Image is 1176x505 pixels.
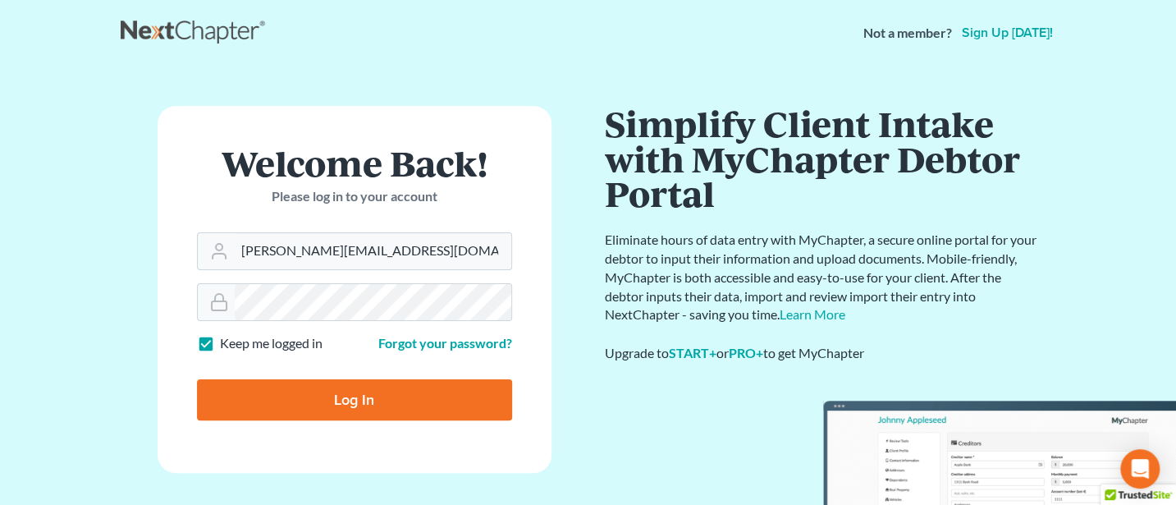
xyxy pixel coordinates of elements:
[197,379,512,420] input: Log In
[1120,449,1160,489] div: Open Intercom Messenger
[220,334,323,353] label: Keep me logged in
[197,187,512,206] p: Please log in to your account
[605,344,1040,363] div: Upgrade to or to get MyChapter
[235,233,511,269] input: Email Address
[378,335,512,351] a: Forgot your password?
[959,26,1056,39] a: Sign up [DATE]!
[669,345,716,360] a: START+
[780,306,845,322] a: Learn More
[197,145,512,181] h1: Welcome Back!
[605,106,1040,211] h1: Simplify Client Intake with MyChapter Debtor Portal
[605,231,1040,324] p: Eliminate hours of data entry with MyChapter, a secure online portal for your debtor to input the...
[729,345,763,360] a: PRO+
[863,24,952,43] strong: Not a member?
